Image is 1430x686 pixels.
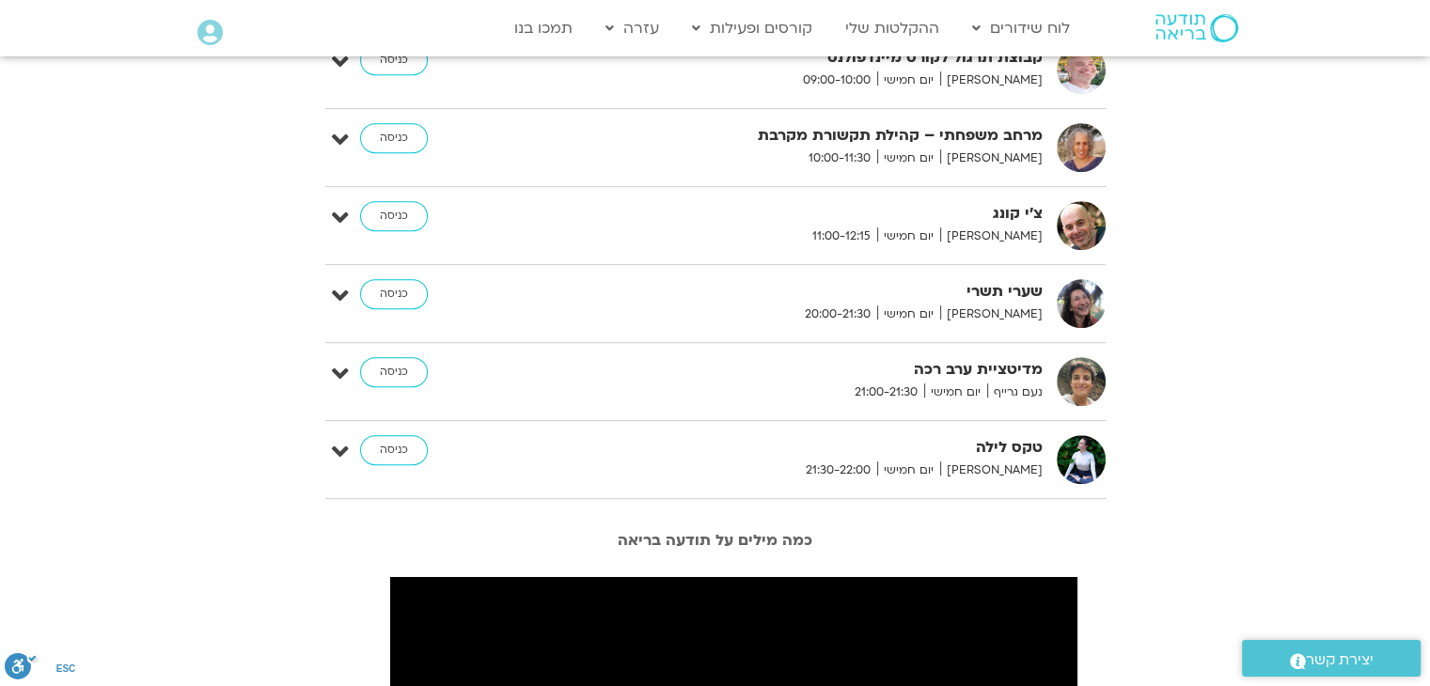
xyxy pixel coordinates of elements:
[877,460,940,480] span: יום חמישי
[940,70,1043,90] span: [PERSON_NAME]
[582,201,1043,226] strong: צ'י קונג
[360,279,428,309] a: כניסה
[596,10,668,46] a: עזרה
[877,148,940,168] span: יום חמישי
[798,304,877,324] span: 20:00-21:30
[877,304,940,324] span: יום חמישי
[836,10,949,46] a: ההקלטות שלי
[940,148,1043,168] span: [PERSON_NAME]
[582,279,1043,304] strong: שערי תשרי
[360,123,428,153] a: כניסה
[582,123,1043,148] strong: מרחב משפחתי – קהילת תקשורת מקרבת
[940,226,1043,246] span: [PERSON_NAME]
[877,70,940,90] span: יום חמישי
[582,357,1043,382] strong: מדיטציית ערב רכה
[987,382,1043,402] span: נעם גרייף
[1155,14,1238,42] img: תודעה בריאה
[940,460,1043,480] span: [PERSON_NAME]
[848,382,924,402] span: 21:00-21:30
[963,10,1079,46] a: לוח שידורים
[505,10,582,46] a: תמכו בנו
[360,45,428,75] a: כניסה
[796,70,877,90] span: 09:00-10:00
[582,45,1043,70] strong: קבוצת תרגול לקורס מיינדפולנס
[360,201,428,231] a: כניסה
[802,148,877,168] span: 10:00-11:30
[924,382,987,402] span: יום חמישי
[582,435,1043,460] strong: טקס לילה
[360,357,428,387] a: כניסה
[940,304,1043,324] span: [PERSON_NAME]
[683,10,822,46] a: קורסים ופעילות
[1306,647,1374,673] span: יצירת קשר
[189,532,1242,549] h2: כמה מילים על תודעה בריאה
[360,435,428,465] a: כניסה
[806,226,877,246] span: 11:00-12:15
[1242,640,1421,677] a: יצירת קשר
[877,226,940,246] span: יום חמישי
[799,460,877,480] span: 21:30-22:00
